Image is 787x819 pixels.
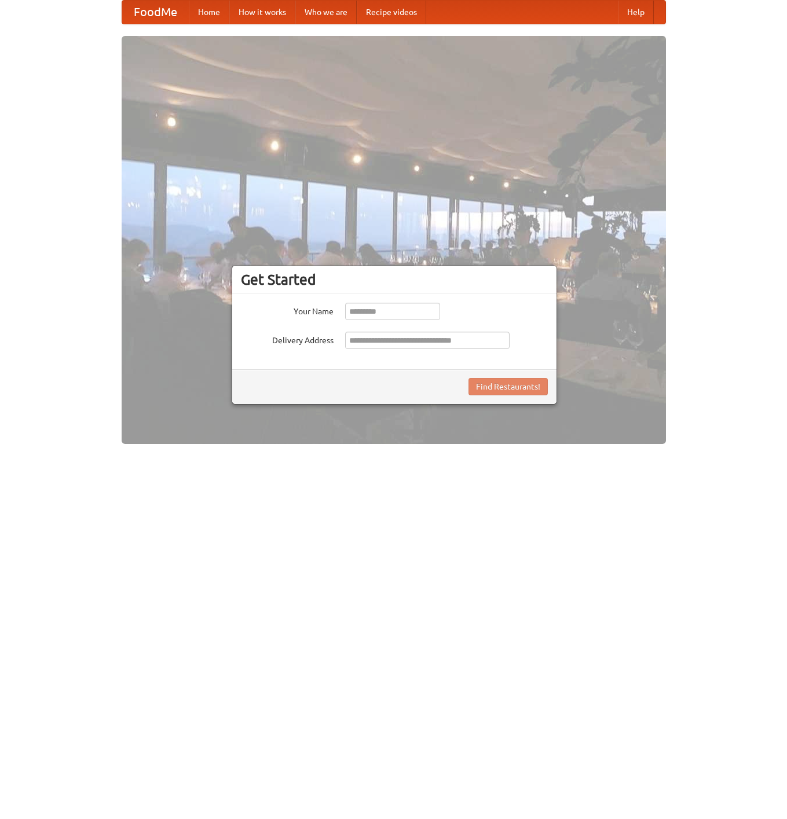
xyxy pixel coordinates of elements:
[189,1,229,24] a: Home
[241,271,548,288] h3: Get Started
[122,1,189,24] a: FoodMe
[295,1,357,24] a: Who we are
[357,1,426,24] a: Recipe videos
[618,1,654,24] a: Help
[241,332,334,346] label: Delivery Address
[468,378,548,395] button: Find Restaurants!
[241,303,334,317] label: Your Name
[229,1,295,24] a: How it works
